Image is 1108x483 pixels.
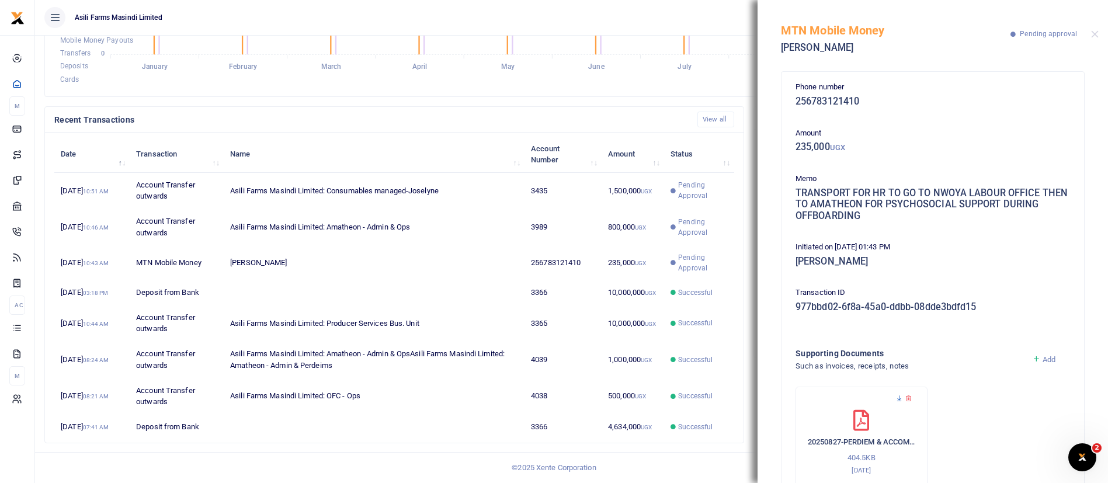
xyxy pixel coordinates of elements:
[130,136,224,172] th: Transaction: activate to sort column ascending
[9,296,25,315] li: Ac
[852,466,871,474] small: [DATE]
[525,173,602,209] td: 3435
[130,280,224,305] td: Deposit from Bank
[224,245,525,280] td: [PERSON_NAME]
[229,63,257,71] tspan: February
[142,63,168,71] tspan: January
[60,36,133,44] span: Mobile Money Payouts
[224,305,525,342] td: Asili Farms Masindi Limited: Producer Services Bus. Unit
[224,342,525,378] td: Asili Farms Masindi Limited: Amatheon - Admin & OpsAsili Farms Masindi Limited: Amatheon - Admin ...
[830,143,845,152] small: UGX
[83,260,109,266] small: 10:43 AM
[501,63,515,71] tspan: May
[130,173,224,209] td: Account Transfer outwards
[130,305,224,342] td: Account Transfer outwards
[678,318,713,328] span: Successful
[525,280,602,305] td: 3366
[808,437,915,447] h6: 20250827-PERDIEM & ACCOMODATION TO AAU.
[641,357,652,363] small: UGX
[678,180,728,201] span: Pending Approval
[796,256,1070,267] h5: [PERSON_NAME]
[83,290,109,296] small: 03:18 PM
[9,96,25,116] li: M
[796,347,1023,360] h4: Supporting Documents
[224,378,525,414] td: Asili Farms Masindi Limited: OFC - Ops
[83,393,109,399] small: 08:21 AM
[11,11,25,25] img: logo-small
[678,287,713,298] span: Successful
[224,173,525,209] td: Asili Farms Masindi Limited: Consumables managed-Joselyne
[796,173,1070,185] p: Memo
[808,452,915,464] p: 404.5KB
[224,209,525,245] td: Asili Farms Masindi Limited: Amatheon - Admin & Ops
[602,415,664,439] td: 4,634,000
[70,12,167,23] span: Asili Farms Masindi Limited
[130,342,224,378] td: Account Transfer outwards
[1020,30,1077,38] span: Pending approval
[796,96,1070,107] h5: 256783121410
[1092,443,1102,453] span: 2
[678,63,691,71] tspan: July
[1091,30,1099,38] button: Close
[602,209,664,245] td: 800,000
[130,245,224,280] td: MTN Mobile Money
[54,378,130,414] td: [DATE]
[83,357,109,363] small: 08:24 AM
[602,136,664,172] th: Amount: activate to sort column ascending
[664,136,734,172] th: Status: activate to sort column ascending
[602,378,664,414] td: 500,000
[525,342,602,378] td: 4039
[641,424,652,430] small: UGX
[796,287,1070,299] p: Transaction ID
[796,360,1023,373] h4: Such as invoices, receipts, notes
[54,280,130,305] td: [DATE]
[1068,443,1096,471] iframe: Intercom live chat
[54,173,130,209] td: [DATE]
[645,290,656,296] small: UGX
[60,75,79,84] span: Cards
[60,62,88,71] span: Deposits
[635,224,646,231] small: UGX
[678,391,713,401] span: Successful
[781,23,1010,37] h5: MTN Mobile Money
[83,424,109,430] small: 07:41 AM
[11,13,25,22] a: logo-small logo-large logo-large
[796,81,1070,93] p: Phone number
[602,305,664,342] td: 10,000,000
[525,378,602,414] td: 4038
[645,321,656,327] small: UGX
[130,209,224,245] td: Account Transfer outwards
[678,217,728,238] span: Pending Approval
[641,188,652,194] small: UGX
[796,141,1070,153] h5: 235,000
[412,63,428,71] tspan: April
[83,321,109,327] small: 10:44 AM
[321,63,342,71] tspan: March
[796,187,1070,222] h5: TRANSPORT FOR HR TO GO TO NWOYA LABOUR OFFICE THEN TO AMATHEON FOR PSYCHOSOCIAL SUPPORT DURING OF...
[796,127,1070,140] p: Amount
[54,245,130,280] td: [DATE]
[54,305,130,342] td: [DATE]
[602,173,664,209] td: 1,500,000
[54,415,130,439] td: [DATE]
[83,188,109,194] small: 10:51 AM
[796,301,1070,313] h5: 977bbd02-6f8a-45a0-ddbb-08dde3bdfd15
[1032,355,1056,364] a: Add
[525,415,602,439] td: 3366
[130,415,224,439] td: Deposit from Bank
[697,112,734,127] a: View all
[678,422,713,432] span: Successful
[781,42,1010,54] h5: [PERSON_NAME]
[678,355,713,365] span: Successful
[54,342,130,378] td: [DATE]
[1043,355,1055,364] span: Add
[54,136,130,172] th: Date: activate to sort column descending
[525,209,602,245] td: 3989
[602,245,664,280] td: 235,000
[525,245,602,280] td: 256783121410
[101,50,105,57] tspan: 0
[83,224,109,231] small: 10:46 AM
[602,342,664,378] td: 1,000,000
[60,49,91,57] span: Transfers
[54,113,688,126] h4: Recent Transactions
